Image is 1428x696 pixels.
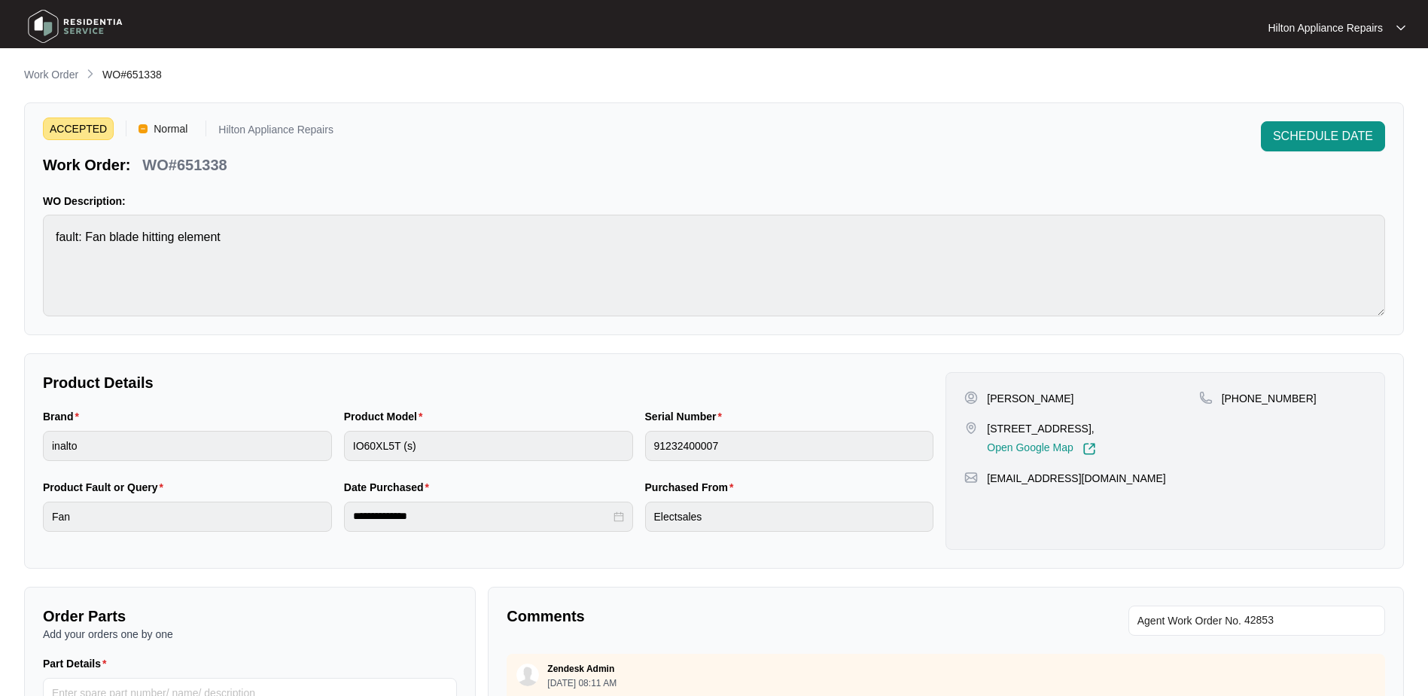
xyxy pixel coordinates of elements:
[102,69,162,81] span: WO#651338
[987,442,1095,456] a: Open Google Map
[547,663,614,675] p: Zendesk Admin
[547,679,617,688] p: [DATE] 08:11 AM
[23,4,128,49] img: residentia service logo
[43,372,933,393] p: Product Details
[645,431,934,461] input: Serial Number
[1222,391,1317,406] p: [PHONE_NUMBER]
[43,409,85,424] label: Brand
[84,68,96,80] img: chevron-right
[645,502,934,532] input: Purchased From
[353,508,610,524] input: Date Purchased
[344,409,429,424] label: Product Model
[43,627,457,642] p: Add your orders one by one
[43,502,332,532] input: Product Fault or Query
[142,154,227,176] p: WO#651338
[148,118,193,140] span: Normal
[1273,127,1373,145] span: SCHEDULE DATE
[1396,24,1405,32] img: dropdown arrow
[964,391,978,404] img: user-pin
[645,409,728,424] label: Serial Number
[344,431,633,461] input: Product Model
[645,480,740,495] label: Purchased From
[987,471,1165,486] p: [EMAIL_ADDRESS][DOMAIN_NAME]
[1268,20,1383,35] p: Hilton Appliance Repairs
[1082,442,1096,456] img: Link-External
[43,431,332,461] input: Brand
[987,421,1095,436] p: [STREET_ADDRESS],
[964,421,978,435] img: map-pin
[139,124,148,133] img: Vercel Logo
[1199,391,1213,404] img: map-pin
[21,67,81,84] a: Work Order
[987,391,1073,406] p: [PERSON_NAME]
[1261,121,1385,151] button: SCHEDULE DATE
[1137,612,1241,630] span: Agent Work Order No.
[43,656,113,671] label: Part Details
[43,606,457,627] p: Order Parts
[344,480,435,495] label: Date Purchased
[218,124,333,140] p: Hilton Appliance Repairs
[43,480,169,495] label: Product Fault or Query
[43,154,130,176] p: Work Order:
[516,664,539,686] img: user.svg
[964,471,978,484] img: map-pin
[43,118,114,140] span: ACCEPTED
[1244,612,1376,630] input: Add Agent Work Order No.
[43,215,1385,316] textarea: fault: Fan blade hitting element
[507,606,935,627] p: Comments
[43,194,1385,209] p: WO Description:
[24,67,78,82] p: Work Order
